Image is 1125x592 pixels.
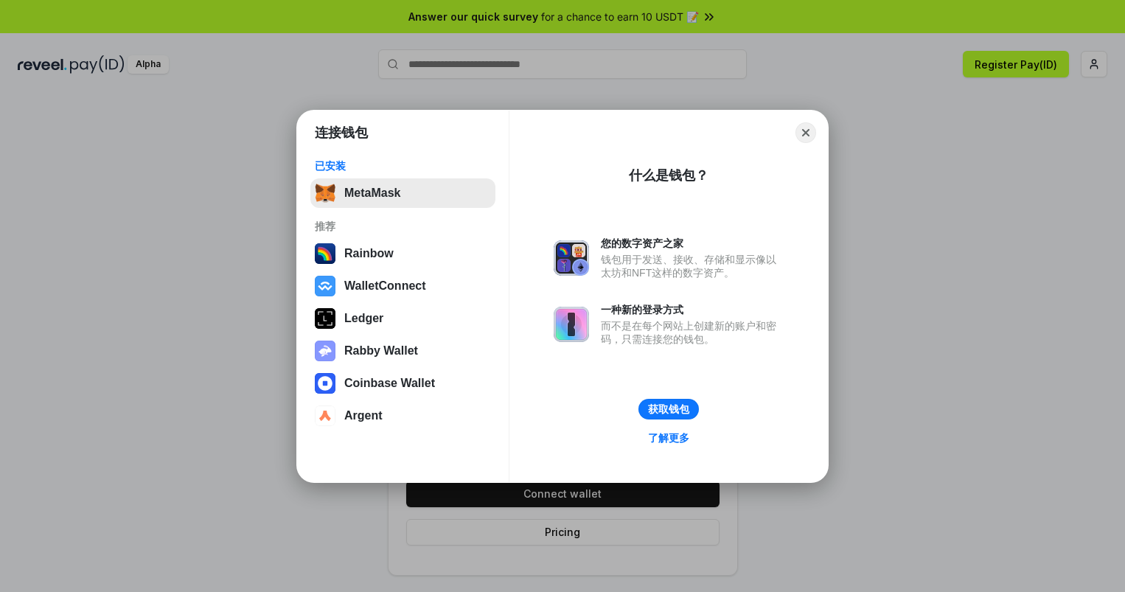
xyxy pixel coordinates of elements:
div: 钱包用于发送、接收、存储和显示像以太坊和NFT这样的数字资产。 [601,253,784,279]
img: svg+xml,%3Csvg%20xmlns%3D%22http%3A%2F%2Fwww.w3.org%2F2000%2Fsvg%22%20fill%3D%22none%22%20viewBox... [315,341,335,361]
div: 已安装 [315,159,491,173]
div: Argent [344,409,383,422]
div: WalletConnect [344,279,426,293]
div: 推荐 [315,220,491,233]
img: svg+xml,%3Csvg%20width%3D%2228%22%20height%3D%2228%22%20viewBox%3D%220%200%2028%2028%22%20fill%3D... [315,276,335,296]
div: 而不是在每个网站上创建新的账户和密码，只需连接您的钱包。 [601,319,784,346]
button: 获取钱包 [638,399,699,419]
h1: 连接钱包 [315,124,368,142]
div: MetaMask [344,187,400,200]
div: 什么是钱包？ [629,167,708,184]
div: Rabby Wallet [344,344,418,358]
img: svg+xml,%3Csvg%20fill%3D%22none%22%20height%3D%2233%22%20viewBox%3D%220%200%2035%2033%22%20width%... [315,183,335,203]
div: Coinbase Wallet [344,377,435,390]
button: Rabby Wallet [310,336,495,366]
img: svg+xml,%3Csvg%20xmlns%3D%22http%3A%2F%2Fwww.w3.org%2F2000%2Fsvg%22%20fill%3D%22none%22%20viewBox... [554,240,589,276]
img: svg+xml,%3Csvg%20width%3D%22120%22%20height%3D%22120%22%20viewBox%3D%220%200%20120%20120%22%20fil... [315,243,335,264]
div: Ledger [344,312,383,325]
a: 了解更多 [639,428,698,448]
div: 您的数字资产之家 [601,237,784,250]
img: svg+xml,%3Csvg%20width%3D%2228%22%20height%3D%2228%22%20viewBox%3D%220%200%2028%2028%22%20fill%3D... [315,405,335,426]
button: Close [795,122,816,143]
button: Rainbow [310,239,495,268]
div: 一种新的登录方式 [601,303,784,316]
img: svg+xml,%3Csvg%20width%3D%2228%22%20height%3D%2228%22%20viewBox%3D%220%200%2028%2028%22%20fill%3D... [315,373,335,394]
div: 获取钱包 [648,403,689,416]
button: Argent [310,401,495,431]
button: Ledger [310,304,495,333]
button: WalletConnect [310,271,495,301]
button: MetaMask [310,178,495,208]
div: Rainbow [344,247,394,260]
div: 了解更多 [648,431,689,445]
button: Coinbase Wallet [310,369,495,398]
img: svg+xml,%3Csvg%20xmlns%3D%22http%3A%2F%2Fwww.w3.org%2F2000%2Fsvg%22%20fill%3D%22none%22%20viewBox... [554,307,589,342]
img: svg+xml,%3Csvg%20xmlns%3D%22http%3A%2F%2Fwww.w3.org%2F2000%2Fsvg%22%20width%3D%2228%22%20height%3... [315,308,335,329]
